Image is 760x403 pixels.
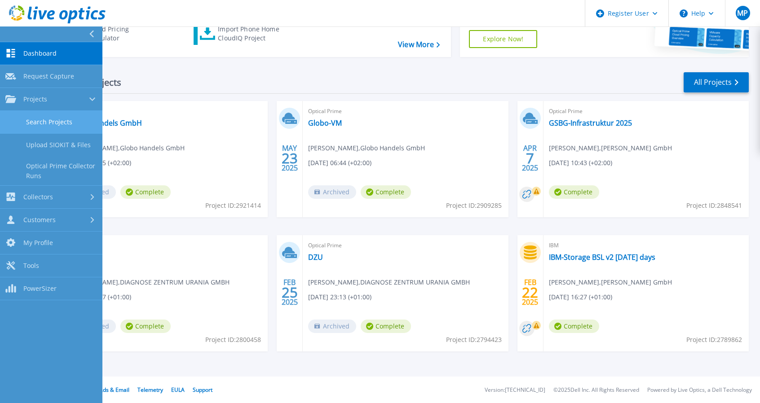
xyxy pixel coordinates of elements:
a: Telemetry [137,386,163,394]
span: PowerSizer [23,285,57,293]
div: MAY 2025 [281,142,298,175]
span: Collectors [23,193,53,201]
span: Dashboard [23,49,57,57]
span: [PERSON_NAME] , [PERSON_NAME] GmbH [549,277,672,287]
div: Import Phone Home CloudIQ Project [218,25,288,43]
span: Optical Prime [549,106,743,116]
span: Project ID: 2794423 [446,335,502,345]
span: Project ID: 2789862 [686,335,742,345]
span: Complete [120,185,171,199]
a: EULA [171,386,185,394]
span: Complete [361,320,411,333]
span: Complete [120,320,171,333]
li: Powered by Live Optics, a Dell Technology [647,387,752,393]
span: Project ID: 2921414 [205,201,261,210]
a: Cloud Pricing Calculator [64,22,164,45]
span: [PERSON_NAME] , [PERSON_NAME] GmbH [549,143,672,153]
span: 7 [526,154,534,162]
a: GSBG-Infrastruktur 2025 [549,118,632,127]
li: Version: [TECHNICAL_ID] [485,387,545,393]
a: Support [193,386,212,394]
a: View More [398,40,440,49]
span: Request Capture [23,72,74,80]
span: IBM [549,241,743,250]
span: [PERSON_NAME] , Globo Handels GmbH [308,143,425,153]
span: [PERSON_NAME] , Globo Handels GmbH [68,143,185,153]
span: My Profile [23,239,53,247]
a: DZU [308,253,323,262]
div: FEB 2025 [281,276,298,309]
div: Cloud Pricing Calculator [88,25,160,43]
span: Complete [549,185,599,199]
a: IBM-Storage BSL v2 [DATE] days [549,253,655,262]
span: Archived [308,185,356,199]
span: Optical Prime [308,106,503,116]
span: Complete [549,320,599,333]
span: Projects [23,95,47,103]
span: Optical Prime [68,106,262,116]
a: Globo-VM [308,118,342,127]
span: 23 [282,154,298,162]
div: FEB 2025 [521,276,539,309]
a: Explore Now! [469,30,537,48]
span: MP [737,9,748,17]
a: Globo Handels GmbH [68,118,142,127]
span: Project ID: 2909285 [446,201,502,210]
span: Project ID: 2848541 [686,201,742,210]
span: [PERSON_NAME] , DIAGNOSE ZENTRUM URANIA GMBH [68,277,230,287]
span: [DATE] 06:44 (+02:00) [308,158,371,168]
span: Optical Prime [68,241,262,250]
li: © 2025 Dell Inc. All Rights Reserved [553,387,639,393]
span: Complete [361,185,411,199]
span: [DATE] 16:27 (+01:00) [549,292,612,302]
div: APR 2025 [521,142,539,175]
a: All Projects [684,72,749,92]
span: Archived [308,320,356,333]
span: Project ID: 2800458 [205,335,261,345]
span: 22 [522,289,538,296]
span: [PERSON_NAME] , DIAGNOSE ZENTRUM URANIA GMBH [308,277,470,287]
a: Ads & Email [99,386,129,394]
span: Tools [23,262,39,270]
span: Optical Prime [308,241,503,250]
span: [DATE] 23:13 (+01:00) [308,292,371,302]
span: [DATE] 10:43 (+02:00) [549,158,612,168]
span: 25 [282,289,298,296]
span: Customers [23,216,56,224]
